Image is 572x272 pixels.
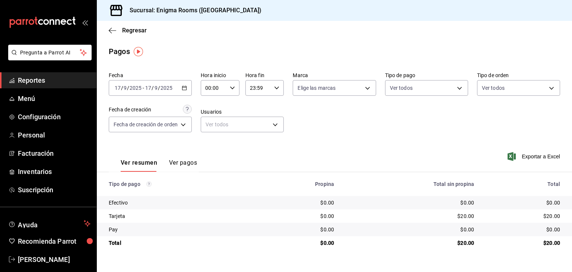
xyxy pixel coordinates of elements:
[346,199,474,206] div: $0.00
[121,85,123,91] span: /
[486,181,560,187] div: Total
[245,73,284,78] label: Hora fin
[18,167,90,177] span: Inventarios
[264,226,334,233] div: $0.00
[154,85,158,91] input: --
[109,27,147,34] button: Regresar
[346,181,474,187] div: Total sin propina
[477,73,560,78] label: Tipo de orden
[346,226,474,233] div: $0.00
[18,236,90,246] span: Recomienda Parrot
[264,199,334,206] div: $0.00
[390,84,413,92] span: Ver todos
[5,54,92,62] a: Pregunta a Parrot AI
[201,117,284,132] div: Ver todos
[8,45,92,60] button: Pregunta a Parrot AI
[293,73,376,78] label: Marca
[18,148,90,158] span: Facturación
[124,6,262,15] h3: Sucursal: Enigma Rooms ([GEOGRAPHIC_DATA])
[169,159,197,172] button: Ver pagos
[121,159,157,172] button: Ver resumen
[509,152,560,161] button: Exportar a Excel
[109,73,192,78] label: Fecha
[18,254,90,265] span: [PERSON_NAME]
[121,159,197,172] div: navigation tabs
[129,85,142,91] input: ----
[298,84,336,92] span: Elige las marcas
[346,239,474,247] div: $20.00
[82,19,88,25] button: open_drawer_menu
[114,121,178,128] span: Fecha de creación de orden
[486,212,560,220] div: $20.00
[109,239,252,247] div: Total
[158,85,160,91] span: /
[201,109,284,114] label: Usuarios
[18,112,90,122] span: Configuración
[109,212,252,220] div: Tarjeta
[486,226,560,233] div: $0.00
[486,239,560,247] div: $20.00
[20,49,80,57] span: Pregunta a Parrot AI
[18,75,90,85] span: Reportes
[123,85,127,91] input: --
[486,199,560,206] div: $0.00
[109,46,130,57] div: Pagos
[385,73,468,78] label: Tipo de pago
[109,181,252,187] div: Tipo de pago
[18,94,90,104] span: Menú
[264,181,334,187] div: Propina
[145,85,152,91] input: --
[160,85,173,91] input: ----
[18,185,90,195] span: Suscripción
[114,85,121,91] input: --
[201,73,239,78] label: Hora inicio
[143,85,144,91] span: -
[264,212,334,220] div: $0.00
[109,199,252,206] div: Efectivo
[264,239,334,247] div: $0.00
[134,47,143,56] img: Tooltip marker
[346,212,474,220] div: $20.00
[109,106,151,114] div: Fecha de creación
[482,84,505,92] span: Ver todos
[109,226,252,233] div: Pay
[18,130,90,140] span: Personal
[127,85,129,91] span: /
[18,219,81,228] span: Ayuda
[152,85,154,91] span: /
[146,181,152,187] svg: Los pagos realizados con Pay y otras terminales son montos brutos.
[122,27,147,34] span: Regresar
